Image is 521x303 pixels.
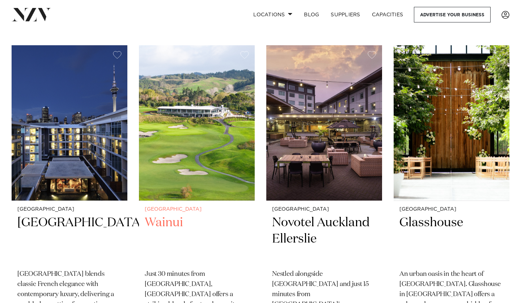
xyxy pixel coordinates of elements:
h2: Wainui [145,215,249,264]
h2: [GEOGRAPHIC_DATA] [17,215,122,264]
img: Sofitel Auckland Viaduct Harbour hotel venue [12,45,127,201]
small: [GEOGRAPHIC_DATA] [399,207,504,212]
a: BLOG [298,7,325,22]
h2: Novotel Auckland Ellerslie [272,215,376,264]
h2: Glasshouse [399,215,504,264]
small: [GEOGRAPHIC_DATA] [145,207,249,212]
a: Capacities [366,7,409,22]
a: SUPPLIERS [325,7,366,22]
img: nzv-logo.png [12,8,51,21]
small: [GEOGRAPHIC_DATA] [272,207,376,212]
a: Locations [247,7,298,22]
small: [GEOGRAPHIC_DATA] [17,207,122,212]
a: Advertise your business [414,7,491,22]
